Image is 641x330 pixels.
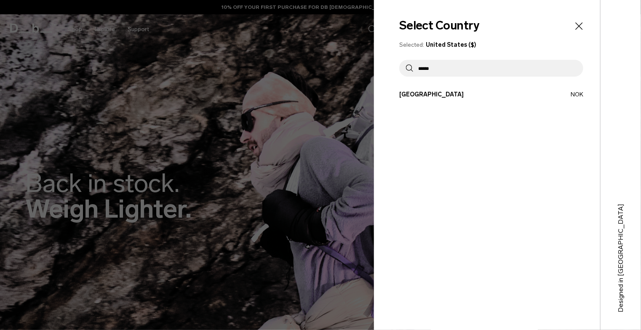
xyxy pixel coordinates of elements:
button: Close [573,20,583,30]
span: Selected: [399,41,424,48]
p: Designed in [GEOGRAPHIC_DATA] [616,204,626,312]
span: United States ($) [426,41,476,48]
h2: Select Country [399,17,480,35]
button: Redirect [399,90,583,99]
